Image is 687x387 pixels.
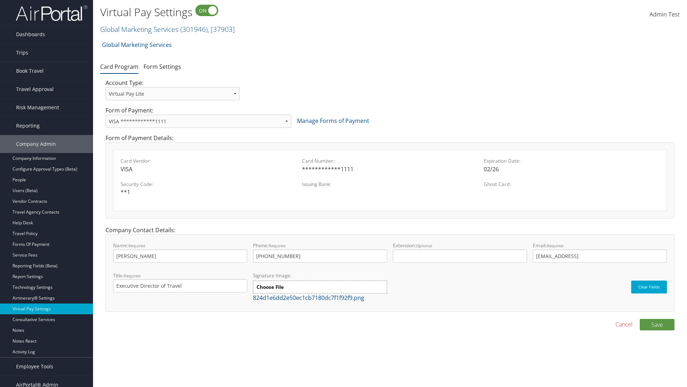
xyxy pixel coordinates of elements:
[16,80,54,98] span: Travel Approval
[533,242,667,262] label: Email:
[16,358,53,376] span: Employee Tools
[416,243,432,248] small: Optional
[208,24,235,34] span: , [ 37903 ]
[16,135,56,153] span: Company Admin
[16,99,59,116] span: Risk Management
[100,78,245,106] div: Account Type:
[16,117,40,135] span: Reporting
[547,243,564,248] small: Required
[631,281,667,293] button: Clear Fields
[180,24,208,34] span: ( 301946 )
[143,63,181,71] a: Form Settings
[253,281,387,293] label: Choose File
[113,279,247,292] input: Title:Required
[484,157,659,164] label: Expiration Date:
[484,181,659,188] label: Ghost Card:
[113,242,247,262] label: Name:
[253,272,387,281] label: Signature Image:
[640,319,674,330] button: Save
[253,294,364,302] a: 824d1e6dd2e50ec1cb7180dc7f1f92f9.png
[100,24,235,34] a: Global Marketing Services
[121,157,296,164] label: Card Vendor:
[253,242,387,262] label: Phone:
[128,243,145,248] small: Required
[302,157,478,164] label: Card Number:
[124,273,141,278] small: Required
[100,63,138,71] a: Card Program
[113,249,247,263] input: Name:Required
[113,272,247,292] label: Title:
[121,165,296,173] div: VISA
[100,226,680,319] div: Company Contact Details:
[533,249,667,263] input: Email:Required
[302,181,478,188] label: Issuing Bank:
[121,181,296,188] label: Security Code:
[393,242,527,262] label: Extension:
[649,4,680,26] a: Admin Test
[649,10,680,18] span: Admin Test
[393,249,527,263] input: Extension:Optional
[269,243,286,248] small: Required
[100,5,487,20] h1: Virtual Pay Settings
[484,165,659,173] div: 02/26
[253,249,387,263] input: Phone:Required
[16,5,87,21] img: airportal-logo.png
[615,320,633,329] a: Cancel
[16,62,44,80] span: Book Travel
[100,134,680,226] div: Form of Payment Details:
[102,38,172,52] a: Global Marketing Services
[297,117,369,125] a: Manage Forms of Payment
[16,25,45,43] span: Dashboards
[16,44,28,62] span: Trips
[100,106,680,134] div: Form of Payment:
